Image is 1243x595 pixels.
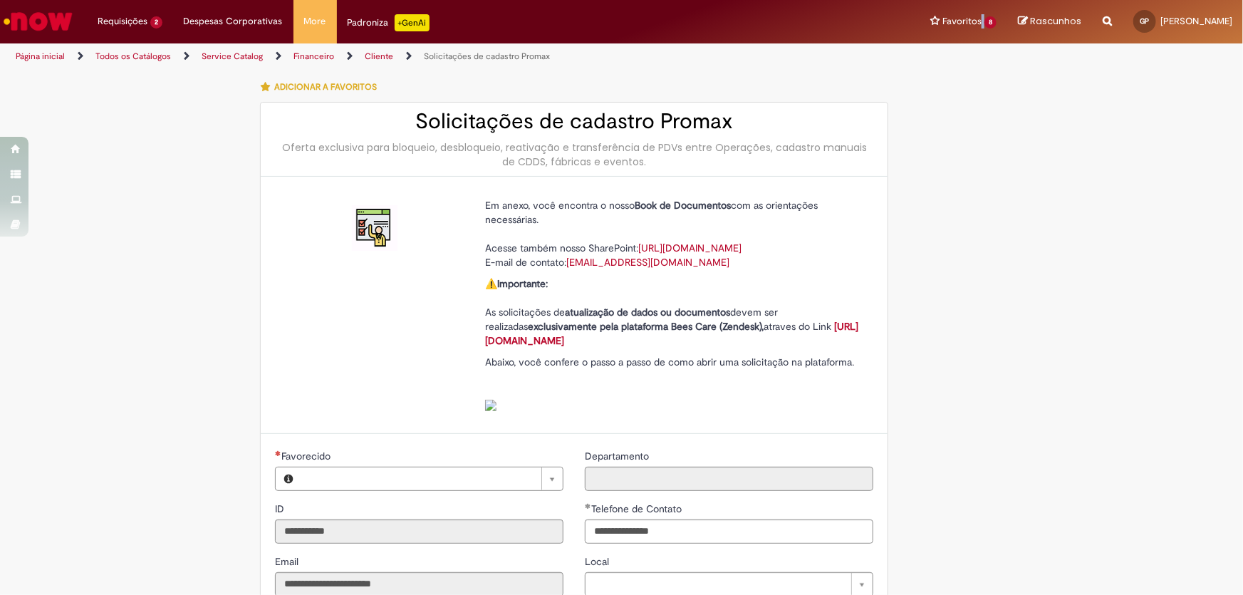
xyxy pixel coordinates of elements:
span: Requisições [98,14,147,29]
span: Adicionar a Favoritos [274,81,377,93]
span: Obrigatório Preenchido [585,503,591,509]
img: Solicitações de cadastro Promax [352,205,397,251]
span: Despesas Corporativas [184,14,283,29]
ul: Trilhas de página [11,43,818,70]
img: ServiceNow [1,7,75,36]
label: Somente leitura - Departamento [585,449,652,463]
span: Rascunhos [1030,14,1081,28]
span: Somente leitura - ID [275,502,287,515]
span: Telefone de Contato [591,502,685,515]
p: +GenAi [395,14,430,31]
span: [PERSON_NAME] [1160,15,1232,27]
button: Favorecido, Visualizar este registro [276,467,301,490]
a: Financeiro [293,51,334,62]
p: Em anexo, você encontra o nosso com as orientações necessárias. Acesse também nosso SharePoint: E... [485,198,863,269]
a: [EMAIL_ADDRESS][DOMAIN_NAME] [566,256,729,269]
span: Somente leitura - Departamento [585,450,652,462]
input: Telefone de Contato [585,519,873,544]
strong: exclusivamente pela plataforma Bees Care (Zendesk), [528,320,764,333]
a: Solicitações de cadastro Promax [424,51,550,62]
div: Oferta exclusiva para bloqueio, desbloqueio, reativação e transferência de PDVs entre Operações, ... [275,140,873,169]
strong: atualização de dados ou documentos [565,306,730,319]
label: Somente leitura - Email [275,554,301,569]
a: Service Catalog [202,51,263,62]
a: [URL][DOMAIN_NAME] [485,320,858,347]
span: 8 [984,16,997,29]
h2: Solicitações de cadastro Promax [275,110,873,133]
span: Favoritos [942,14,982,29]
a: Todos os Catálogos [95,51,171,62]
a: Rascunhos [1018,15,1081,29]
span: 2 [150,16,162,29]
button: Adicionar a Favoritos [260,72,385,102]
img: sys_attachment.do [485,400,496,411]
strong: Importante: [497,277,548,290]
a: Página inicial [16,51,65,62]
div: Padroniza [348,14,430,31]
span: Necessários [275,450,281,456]
p: ⚠️ As solicitações de devem ser realizadas atraves do Link [485,276,863,348]
a: Limpar campo Favorecido [301,467,563,490]
p: Abaixo, você confere o passo a passo de como abrir uma solicitação na plataforma. [485,355,863,412]
label: Somente leitura - ID [275,502,287,516]
a: [URL][DOMAIN_NAME] [638,242,742,254]
span: Local [585,555,612,568]
strong: Book de Documentos [635,199,731,212]
input: ID [275,519,563,544]
span: Somente leitura - Email [275,555,301,568]
input: Departamento [585,467,873,491]
span: GP [1140,16,1150,26]
a: Cliente [365,51,393,62]
span: Necessários - Favorecido [281,450,333,462]
span: More [304,14,326,29]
